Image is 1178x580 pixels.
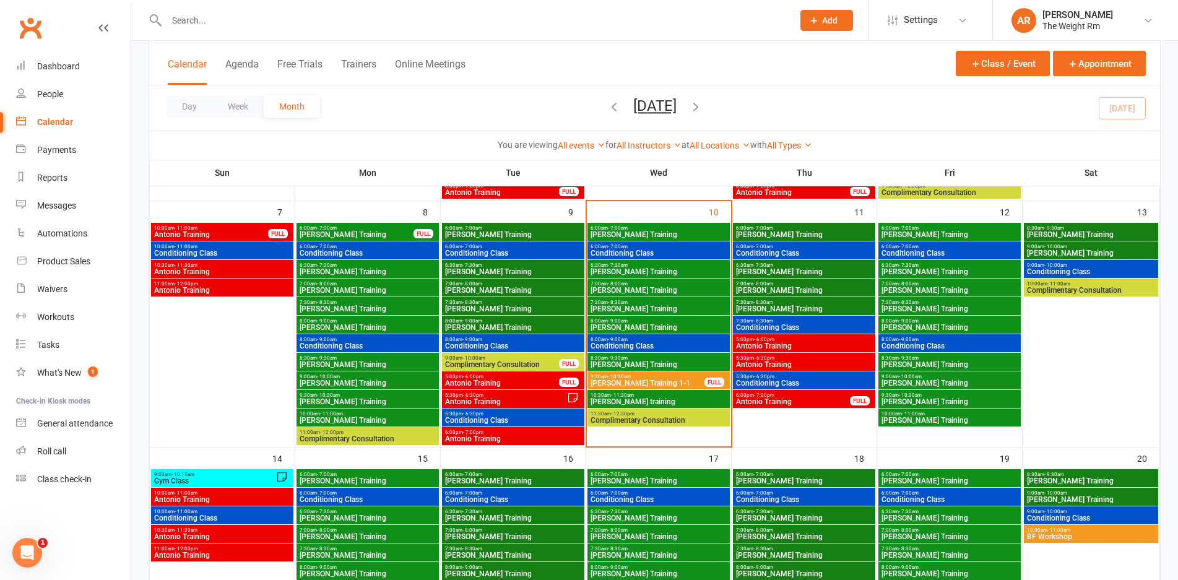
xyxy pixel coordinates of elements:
a: Roll call [16,438,131,465]
span: - 7:30am [462,262,482,268]
span: 9:00am [299,374,436,379]
span: Conditioning Class [735,379,873,387]
span: Antonio Training [735,361,873,368]
span: Add [822,15,838,25]
span: [PERSON_NAME] Training [735,268,873,275]
strong: at [682,140,690,150]
a: All events [558,141,605,150]
span: [PERSON_NAME] Training [881,398,1018,405]
span: Conditioning Class [735,324,873,331]
span: - 8:30am [317,300,337,305]
a: Clubworx [15,12,46,43]
span: Antonio Training [444,189,560,196]
button: Class / Event [956,51,1050,76]
button: Trainers [341,58,376,85]
span: - 10:30am [899,392,922,398]
span: 9:30am [881,392,1018,398]
span: 9:00am [444,355,560,361]
span: [PERSON_NAME] Training [881,305,1018,313]
span: - 12:00pm [320,430,344,435]
iframe: Intercom live chat [12,538,42,568]
div: 18 [854,448,877,468]
span: - 7:00pm [463,430,483,435]
span: 7:00am [299,281,436,287]
button: Day [167,95,212,118]
span: - 11:30am [175,262,197,268]
button: Add [800,10,853,31]
span: 5:30pm [735,355,873,361]
a: People [16,80,131,108]
a: Waivers [16,275,131,303]
th: Thu [732,160,877,186]
span: - 8:00am [317,281,337,287]
span: Conditioning Class [444,342,582,350]
a: Calendar [16,108,131,136]
span: - 7:00am [753,225,773,231]
span: - 7:00am [899,225,919,231]
span: Complimentary Consultation [444,361,560,368]
span: 5:30pm [444,411,582,417]
div: The Weight Rm [1042,20,1113,32]
button: Month [264,95,320,118]
span: - 6:30pm [754,355,774,361]
span: 6:00am [881,244,1018,249]
span: 8:30am [299,355,436,361]
span: 6:00am [444,225,582,231]
span: [PERSON_NAME] Training [735,231,873,238]
th: Mon [295,160,441,186]
button: Free Trials [277,58,323,85]
span: Conditioning Class [299,249,436,257]
span: 7:30am [735,300,873,305]
span: [PERSON_NAME] Training [590,361,727,368]
span: 7:30am [735,318,873,324]
span: - 8:00am [899,281,919,287]
span: Antonio Training [735,342,873,350]
span: 9:30am [590,374,705,379]
span: 6:00am [299,225,414,231]
div: Waivers [37,284,67,294]
span: - 7:00am [753,244,773,249]
span: [PERSON_NAME] Training [444,305,582,313]
span: - 10:00am [462,355,485,361]
span: 8:00am [299,318,436,324]
span: 7:00am [590,281,727,287]
span: Conditioning Class [154,249,291,257]
div: Automations [37,228,87,238]
span: 6:00am [444,472,582,477]
span: 10:00am [154,225,269,231]
th: Fri [877,160,1023,186]
span: - 7:30am [317,262,337,268]
div: 9 [568,201,586,222]
div: FULL [850,187,870,196]
div: Product Sales [37,256,90,266]
a: General attendance kiosk mode [16,410,131,438]
span: 6:00am [590,225,727,231]
a: Reports [16,164,131,192]
a: Messages [16,192,131,220]
span: 8:00am [444,337,582,342]
div: FULL [268,229,288,238]
span: [PERSON_NAME] Training [299,287,436,294]
a: Dashboard [16,53,131,80]
span: 9:30am [299,392,436,398]
span: 8:00am [881,337,1018,342]
span: Antonio Training [444,435,582,443]
span: Antonio Training [444,398,567,405]
span: - 6:00pm [463,374,483,379]
div: FULL [850,396,870,405]
span: 6:00am [590,472,727,477]
span: 7:30am [881,300,1018,305]
span: - 8:30am [753,318,773,324]
a: Product Sales [16,248,131,275]
span: 6:30am [881,262,1018,268]
strong: for [605,140,617,150]
div: FULL [704,378,724,387]
div: 8 [423,201,440,222]
span: 8:30am [881,355,1018,361]
span: [PERSON_NAME] Training [444,287,582,294]
span: - 10:30am [608,374,631,379]
span: - 10:15am [171,472,194,477]
div: 17 [709,448,731,468]
span: - 10:00am [1044,244,1067,249]
span: Antonio Training [444,379,560,387]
